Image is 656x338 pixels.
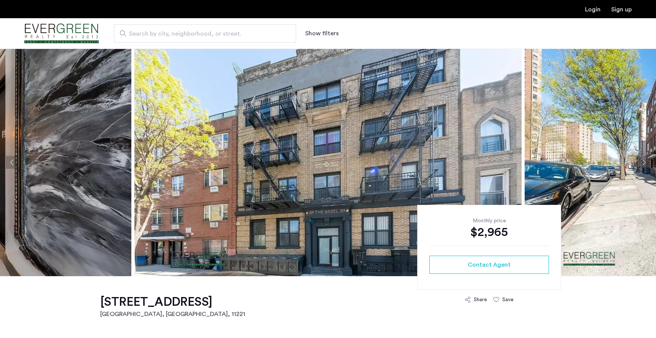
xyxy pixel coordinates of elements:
[624,308,648,330] iframe: chat widget
[114,24,296,42] input: Apartment Search
[24,19,99,48] a: Cazamio Logo
[637,156,650,169] button: Next apartment
[474,296,487,303] div: Share
[585,6,601,13] a: Login
[429,256,549,274] button: button
[611,6,632,13] a: Registration
[429,225,549,240] div: $2,965
[100,310,245,319] h2: [GEOGRAPHIC_DATA], [GEOGRAPHIC_DATA] , 11221
[6,156,19,169] button: Previous apartment
[100,294,245,319] a: [STREET_ADDRESS][GEOGRAPHIC_DATA], [GEOGRAPHIC_DATA], 11221
[100,294,245,310] h1: [STREET_ADDRESS]
[134,49,522,276] img: apartment
[468,260,511,269] span: Contact Agent
[429,217,549,225] div: Monthly price
[129,29,275,38] span: Search by city, neighborhood, or street.
[305,29,339,38] button: Show or hide filters
[24,19,99,48] img: logo
[502,296,514,303] div: Save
